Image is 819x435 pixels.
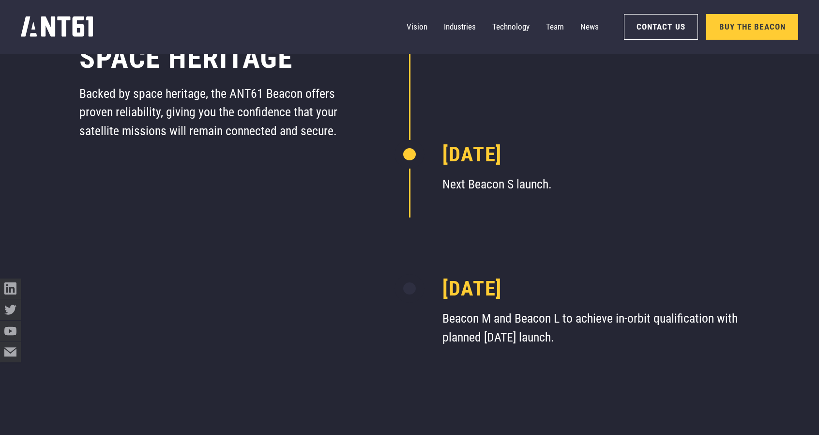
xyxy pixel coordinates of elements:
a: Contact Us [624,14,698,40]
a: Team [546,16,564,37]
h4: [DATE] [442,276,740,301]
a: Buy the Beacon [706,14,798,40]
h4: [DATE] [442,142,740,167]
a: Vision [407,16,427,37]
a: Technology [492,16,530,37]
p: Backed by space heritage, the ANT61 Beacon offers proven reliability, giving you the confidence t... [79,84,344,140]
a: Industries [444,16,476,37]
a: home [21,13,94,41]
h3: space heritage [79,41,344,76]
p: Beacon M and Beacon L to achieve in-orbit qualification with planned [DATE] launch. [442,309,740,346]
a: News [580,16,599,37]
p: Next Beacon S launch. [442,175,740,193]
